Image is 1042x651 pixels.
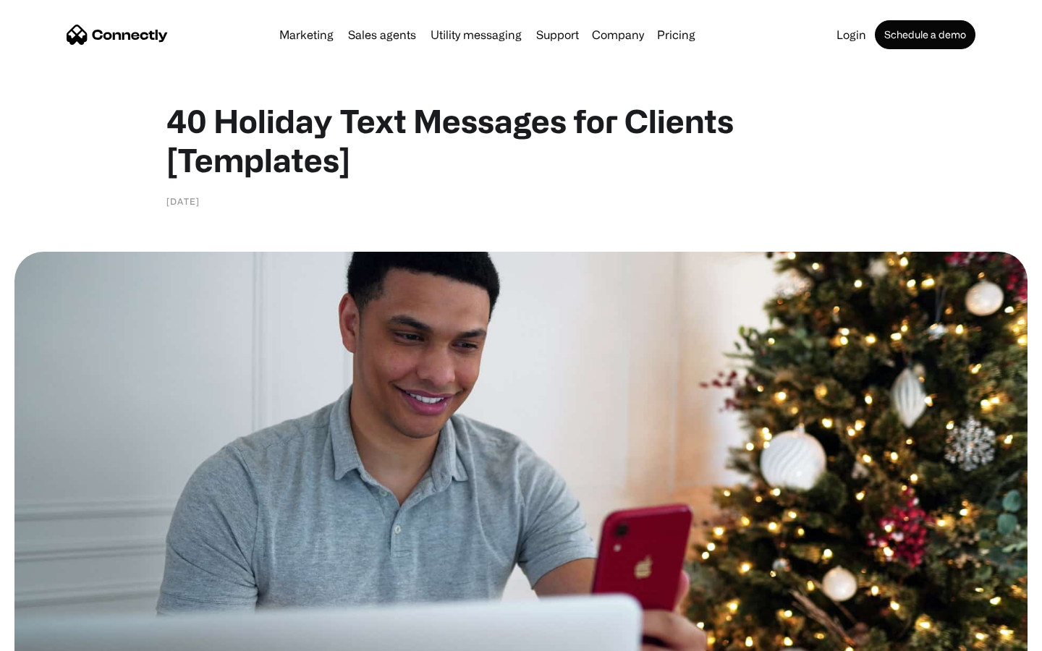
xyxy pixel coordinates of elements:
a: Sales agents [342,29,422,41]
div: Company [592,25,644,45]
aside: Language selected: English [14,626,87,646]
h1: 40 Holiday Text Messages for Clients [Templates] [166,101,876,179]
a: Schedule a demo [875,20,975,49]
a: Support [530,29,585,41]
a: Utility messaging [425,29,528,41]
ul: Language list [29,626,87,646]
a: Login [831,29,872,41]
div: [DATE] [166,194,200,208]
a: Marketing [274,29,339,41]
a: Pricing [651,29,701,41]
